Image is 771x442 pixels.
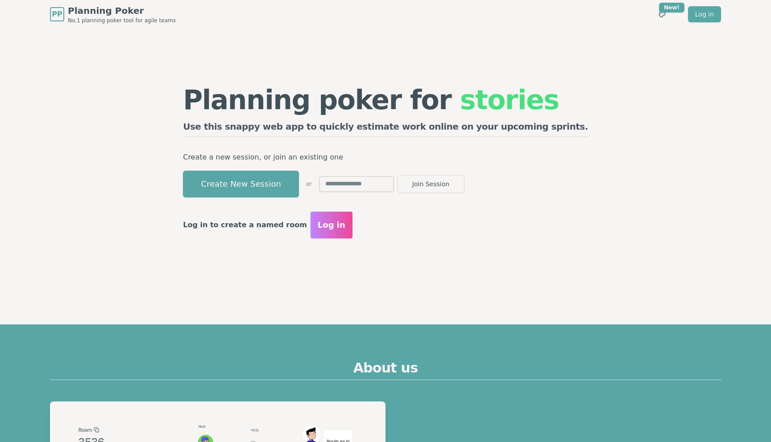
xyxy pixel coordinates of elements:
[311,212,352,238] button: Log in
[654,6,670,22] button: New!
[460,84,559,115] span: stories
[318,219,345,231] span: Log in
[183,151,588,164] p: Create a new session, or join an existing one
[398,175,464,193] button: Join Session
[183,120,588,137] h2: Use this snappy web app to quickly estimate work online on your upcoming sprints.
[68,17,176,24] span: No.1 planning poker tool for agile teams
[183,86,588,113] h1: Planning poker for
[50,4,176,24] a: PPPlanning PokerNo.1 planning poker tool for agile teams
[306,180,311,188] span: or
[183,171,299,197] button: Create New Session
[659,3,684,12] div: New!
[50,360,721,380] h2: About us
[68,4,176,17] span: Planning Poker
[183,219,307,231] p: Log in to create a named room
[688,6,721,22] a: Log in
[52,9,62,20] span: PP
